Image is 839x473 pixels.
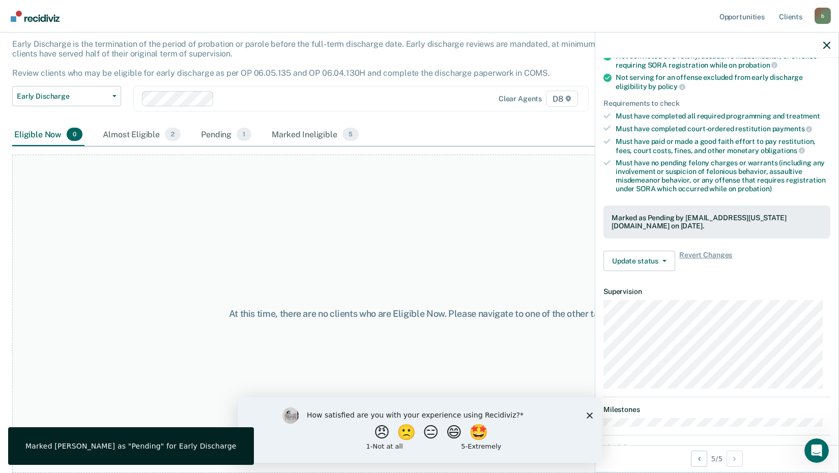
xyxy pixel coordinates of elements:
div: Not serving for an offense excluded from early discharge eligibility by [616,73,830,91]
div: 5 / 5 [595,445,838,472]
button: Previous Opportunity [691,451,707,467]
span: D8 [546,91,578,107]
iframe: Survey by Kim from Recidiviz [238,397,602,463]
div: Eligible Now [12,124,84,146]
div: Marked [PERSON_NAME] as "Pending" for Early Discharge [25,441,237,451]
div: Requirements to check [603,99,830,108]
span: probation) [738,185,772,193]
div: Must have completed all required programming and [616,112,830,121]
dt: Eligibility Date [603,444,830,452]
div: Must have no pending felony charges or warrants (including any involvement or suspicion of feloni... [616,159,830,193]
button: Profile dropdown button [815,8,831,24]
button: Update status [603,251,675,271]
p: Early Discharge is the termination of the period of probation or parole before the full-term disc... [12,39,617,78]
dt: Milestones [603,405,830,414]
span: probation [738,61,778,69]
div: Must have completed court-ordered restitution [616,124,830,133]
div: Clear agents [499,95,542,103]
span: 2 [165,128,181,141]
div: Almost Eligible [101,124,183,146]
dt: Supervision [603,287,830,296]
span: obligations [761,146,805,155]
span: 5 [342,128,359,141]
div: b [815,8,831,24]
span: policy [658,82,685,91]
div: Not convicted of a felony, assaultive misdemeanor, or offense requiring SORA registration while on [616,52,830,69]
iframe: Intercom live chat [804,438,829,463]
div: Pending [199,124,253,146]
span: treatment [786,112,820,120]
span: 1 [237,128,251,141]
span: payments [772,125,813,133]
button: Next Opportunity [727,451,743,467]
div: At this time, there are no clients who are Eligible Now. Please navigate to one of the other tabs. [216,308,623,319]
span: Early Discharge [17,92,108,101]
div: Must have paid or made a good faith effort to pay restitution, fees, court costs, fines, and othe... [616,137,830,155]
div: Marked Ineligible [270,124,361,146]
div: Marked as Pending by [EMAIL_ADDRESS][US_STATE][DOMAIN_NAME] on [DATE]. [612,214,822,231]
img: Recidiviz [11,11,60,22]
span: 0 [67,128,82,141]
span: Revert Changes [679,251,732,271]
